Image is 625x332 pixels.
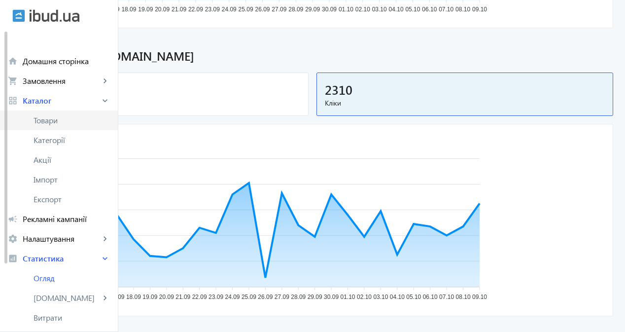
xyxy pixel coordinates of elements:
tspan: 25.09 [242,294,256,300]
tspan: 06.10 [423,294,438,300]
img: ibud.svg [12,9,25,22]
tspan: 20.09 [155,6,170,13]
tspan: 18.09 [121,6,136,13]
span: Витрати [34,313,110,323]
mat-icon: keyboard_arrow_right [100,96,110,106]
tspan: 01.10 [341,294,355,300]
tspan: 30.09 [324,294,339,300]
tspan: 05.10 [406,294,421,300]
tspan: 07.10 [439,294,454,300]
tspan: 27.09 [275,294,289,300]
span: Імпорт [34,175,110,184]
tspan: 21.09 [172,6,186,13]
tspan: 02.10 [357,294,372,300]
tspan: 21.09 [175,294,190,300]
mat-icon: analytics [8,254,18,263]
tspan: 05.10 [405,6,420,13]
tspan: 07.10 [439,6,453,13]
tspan: 09.10 [472,294,487,300]
mat-icon: keyboard_arrow_right [100,293,110,303]
mat-icon: keyboard_arrow_right [100,234,110,244]
span: Кліки [325,98,605,108]
tspan: 30.09 [322,6,337,13]
mat-icon: grid_view [8,96,18,106]
span: Каталог [23,96,100,106]
mat-icon: settings [8,234,18,244]
span: Налаштування [23,234,100,244]
tspan: 02.10 [355,6,370,13]
span: Акції [34,155,110,165]
tspan: 18.09 [126,294,141,300]
tspan: 27.09 [272,6,286,13]
tspan: 28.09 [288,6,303,13]
span: Категорії [34,135,110,145]
tspan: 23.09 [208,294,223,300]
span: Рекламні кампанії [23,214,110,224]
tspan: 01.10 [339,6,353,13]
tspan: 24.09 [225,294,240,300]
span: Покази [20,98,300,108]
tspan: 29.09 [308,294,322,300]
tspan: 26.09 [255,6,270,13]
tspan: 09.10 [472,6,487,13]
tspan: 08.10 [455,6,470,13]
span: Огляд [34,273,110,283]
tspan: 26.09 [258,294,273,300]
tspan: 20.09 [159,294,174,300]
tspan: 19.09 [138,6,153,13]
mat-icon: keyboard_arrow_right [100,254,110,263]
span: Експорт [34,194,110,204]
tspan: 23.09 [205,6,220,13]
tspan: 06.10 [422,6,437,13]
tspan: 19.09 [142,294,157,300]
tspan: 04.10 [389,6,404,13]
mat-icon: home [8,56,18,66]
tspan: 25.09 [239,6,253,13]
tspan: 28.09 [291,294,306,300]
tspan: 03.10 [372,6,387,13]
tspan: 04.10 [390,294,405,300]
mat-icon: keyboard_arrow_right [100,76,110,86]
span: Розміщення на [DOMAIN_NAME] [12,48,613,65]
span: [DOMAIN_NAME] [34,293,100,303]
tspan: 29.09 [305,6,320,13]
span: Замовлення [23,76,100,86]
span: Статистика [23,254,100,263]
mat-icon: campaign [8,214,18,224]
tspan: 22.09 [188,6,203,13]
tspan: 24.09 [222,6,237,13]
mat-icon: shopping_cart [8,76,18,86]
span: Домашня сторінка [23,56,110,66]
tspan: 22.09 [192,294,207,300]
span: 2310 [325,81,352,98]
tspan: 03.10 [373,294,388,300]
tspan: 08.10 [456,294,471,300]
span: Товари [34,115,110,125]
img: ibud_text.svg [30,9,79,22]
